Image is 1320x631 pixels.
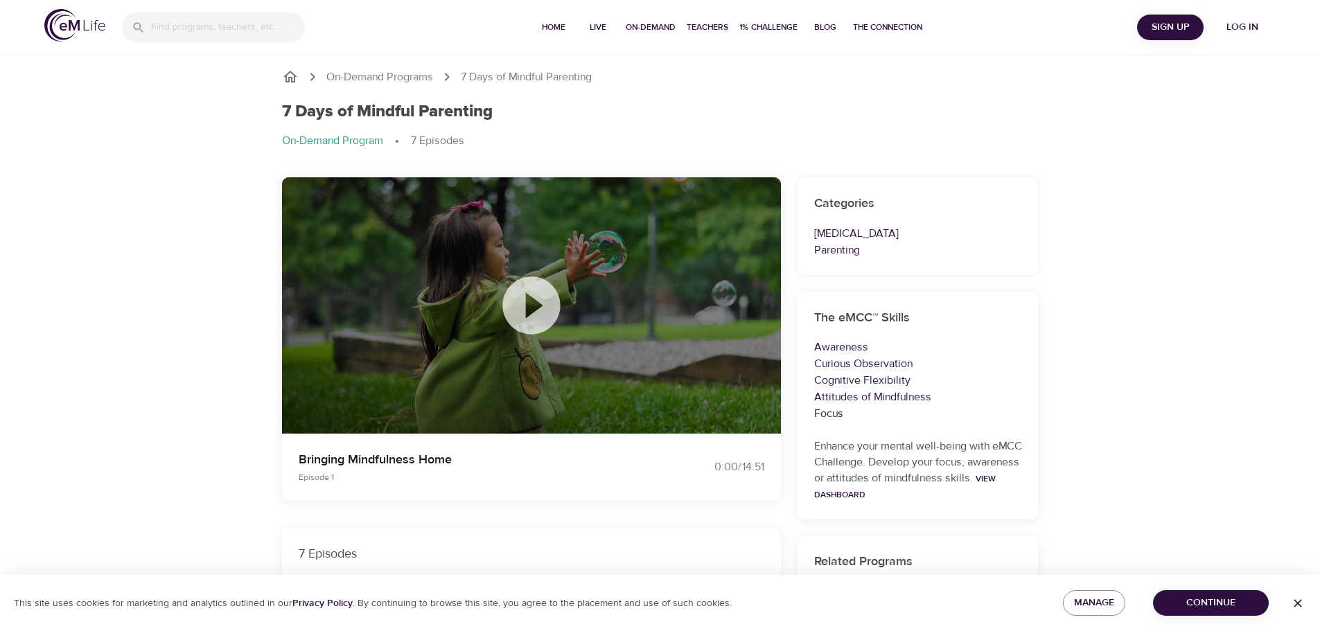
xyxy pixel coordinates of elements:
button: Sign Up [1137,15,1204,40]
button: Log in [1209,15,1276,40]
span: Teachers [687,20,728,35]
p: On-Demand Program [282,133,383,149]
span: 1% Challenge [739,20,798,35]
nav: breadcrumb [282,133,1039,150]
div: 0:00 / 14:51 [660,459,764,475]
img: logo [44,9,105,42]
span: The Connection [853,20,922,35]
p: 7 Episodes [411,133,464,149]
span: Sign Up [1143,19,1198,36]
span: Manage [1074,594,1114,612]
a: Privacy Policy [292,597,353,610]
button: Manage [1063,590,1125,616]
p: 7 Days of Mindful Parenting [461,69,592,85]
p: Parenting [814,242,1022,258]
h6: Related Programs [814,552,1022,572]
p: 7 Episodes [299,544,764,563]
span: On-Demand [626,20,676,35]
span: Blog [809,20,842,35]
nav: breadcrumb [282,69,1039,85]
span: Live [581,20,615,35]
p: Enhance your mental well-being with eMCC Challenge. Develop your focus, awareness or attitudes of... [814,438,1022,502]
p: Cognitive Flexibility [814,372,1022,389]
h1: 7 Days of Mindful Parenting [282,102,493,122]
p: Episode 1 [299,471,644,483]
p: Awareness [814,339,1022,355]
p: Curious Observation [814,355,1022,372]
input: Find programs, teachers, etc... [151,12,305,42]
p: Bringing Mindfulness Home [299,450,644,469]
h6: Categories [814,194,1022,214]
a: On-Demand Programs [326,69,433,85]
p: [MEDICAL_DATA] [814,225,1022,242]
span: Home [537,20,570,35]
h6: The eMCC™ Skills [814,308,1022,328]
span: Log in [1215,19,1270,36]
p: Attitudes of Mindfulness [814,389,1022,405]
button: Continue [1153,590,1269,616]
span: Continue [1164,594,1258,612]
p: Focus [814,405,1022,422]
